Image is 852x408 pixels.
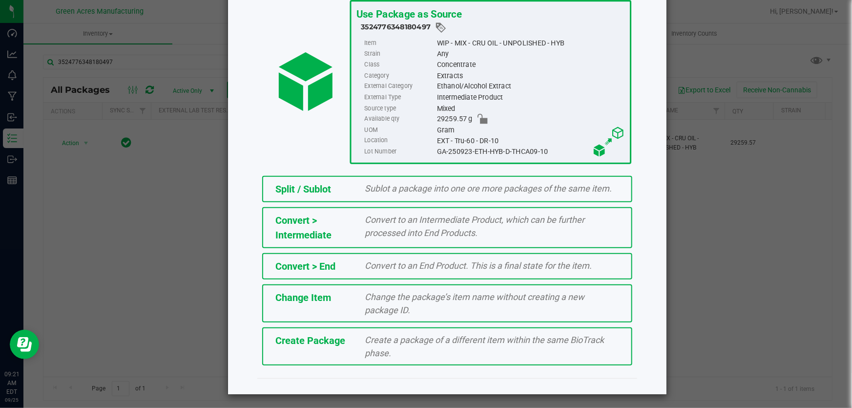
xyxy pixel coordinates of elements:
[275,183,331,195] span: Split / Sublot
[365,292,585,315] span: Change the package’s item name without creating a new package ID.
[365,215,585,238] span: Convert to an Intermediate Product, which can be further processed into End Products.
[364,38,435,48] label: Item
[356,8,462,20] span: Use Package as Source
[275,260,335,272] span: Convert > End
[437,125,625,135] div: Gram
[437,38,625,48] div: WIP - MIX - CRU OIL - UNPOLISHED - HYB
[275,292,331,303] span: Change Item
[437,114,473,125] span: 29259.57 g
[365,260,592,271] span: Convert to an End Product. This is a final state for the item.
[275,215,332,241] span: Convert > Intermediate
[364,135,435,146] label: Location
[437,135,625,146] div: EXT - Tru-60 - DR-10
[365,335,604,358] span: Create a package of a different item within the same BioTrack phase.
[364,103,435,114] label: Source type
[364,114,435,125] label: Available qty
[364,81,435,92] label: External Category
[364,60,435,70] label: Class
[364,125,435,135] label: UOM
[275,335,345,346] span: Create Package
[437,48,625,59] div: Any
[364,48,435,59] label: Strain
[364,70,435,81] label: Category
[437,60,625,70] div: Concentrate
[361,21,625,34] div: 3524776348180497
[10,330,39,359] iframe: Resource center
[437,103,625,114] div: Mixed
[437,81,625,92] div: Ethanol/Alcohol Extract
[364,146,435,157] label: Lot Number
[437,70,625,81] div: Extracts
[437,92,625,103] div: Intermediate Product
[365,183,612,193] span: Sublot a package into one ore more packages of the same item.
[437,146,625,157] div: GA-250923-ETH-HYB-D-THCA09-10
[364,92,435,103] label: External Type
